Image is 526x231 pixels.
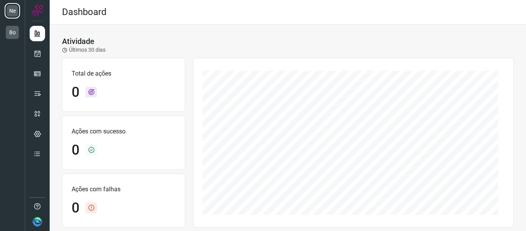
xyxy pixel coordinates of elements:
[72,127,176,136] p: Ações com sucesso
[72,142,79,158] h1: 0
[5,25,20,40] li: Bo
[72,200,79,216] h1: 0
[62,37,94,46] h3: Atividade
[62,46,106,54] p: Últimos 30 dias
[72,84,79,101] h1: 0
[32,5,43,16] img: Logo
[72,69,176,78] p: Total de ações
[72,185,176,194] p: Ações com falhas
[33,217,42,226] img: 47c40af94961a9f83d4b05d5585d06bd.jpg
[5,3,20,19] li: Ne
[62,7,107,18] h2: Dashboard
